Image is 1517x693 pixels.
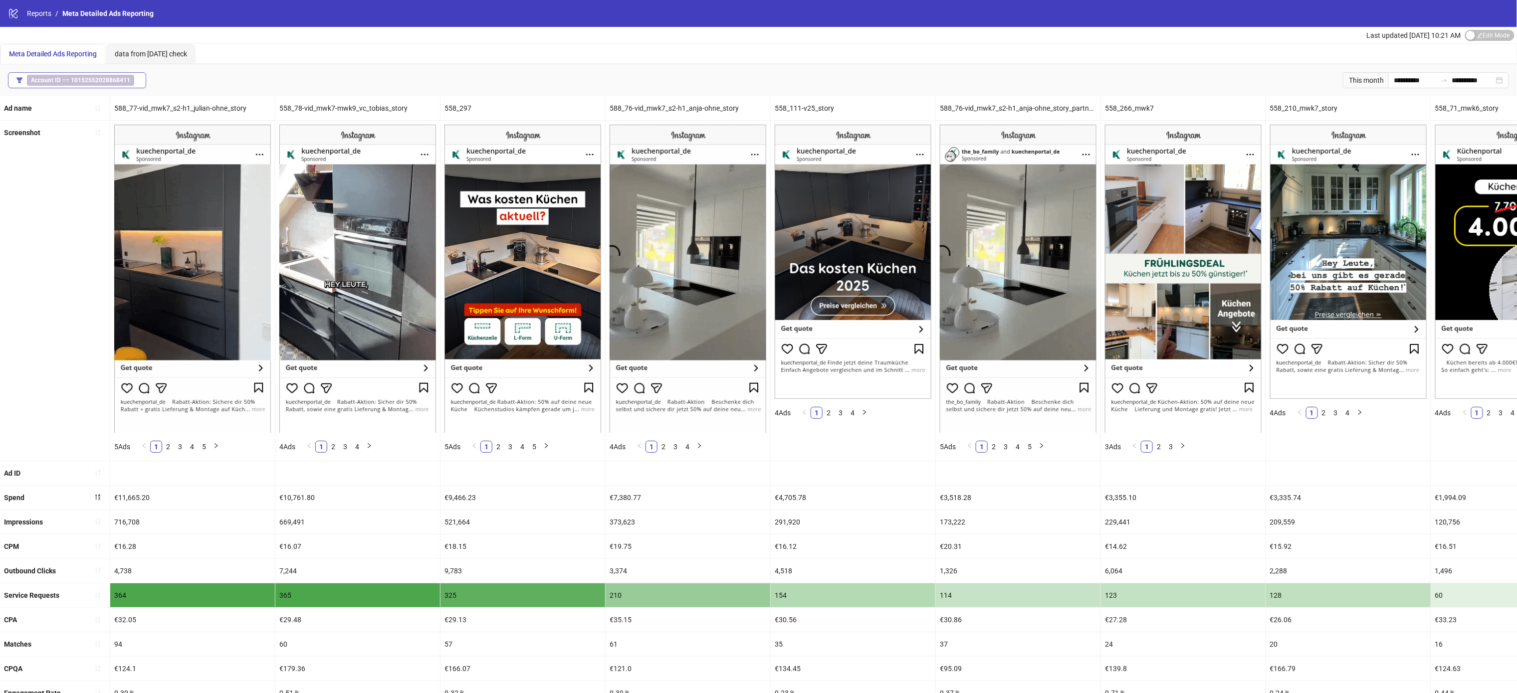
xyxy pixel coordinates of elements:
[1462,409,1468,415] span: left
[940,125,1096,432] img: Screenshot 6903829704261
[1472,407,1483,418] a: 1
[468,441,480,453] button: left
[799,407,811,419] li: Previous Page
[1318,407,1330,419] li: 2
[27,75,134,86] span: ==
[693,441,705,453] li: Next Page
[275,486,440,510] div: €10,761.80
[775,125,931,399] img: Screenshot 6903829704061
[110,486,275,510] div: €11,665.20
[1266,657,1431,681] div: €166.79
[4,640,31,648] b: Matches
[110,632,275,656] div: 94
[1459,407,1471,419] li: Previous Page
[936,486,1100,510] div: €3,518.28
[771,632,935,656] div: 35
[1101,583,1266,607] div: 123
[1165,441,1176,452] a: 3
[1342,407,1353,418] a: 4
[936,632,1100,656] div: 37
[637,443,643,449] span: left
[529,441,540,452] a: 5
[1270,125,1427,399] img: Screenshot 6903829703661
[440,632,605,656] div: 57
[141,443,147,449] span: left
[1105,125,1262,432] img: Screenshot 6903829707661
[771,486,935,510] div: €4,705.78
[275,608,440,632] div: €29.48
[279,125,436,432] img: Screenshot 6903829703461
[505,441,516,452] a: 3
[471,443,477,449] span: left
[847,407,859,419] li: 4
[936,608,1100,632] div: €30.86
[187,441,198,452] a: 4
[1471,407,1483,419] li: 1
[306,443,312,449] span: left
[340,441,351,452] a: 3
[1266,608,1431,632] div: €26.06
[4,494,24,502] b: Spend
[771,657,935,681] div: €134.45
[657,441,669,453] li: 2
[315,441,327,453] li: 1
[964,441,976,453] button: left
[936,534,1100,558] div: €20.31
[1367,31,1461,39] span: Last updated [DATE] 10:21 AM
[1153,441,1164,452] a: 2
[771,510,935,534] div: 291,920
[606,534,770,558] div: €19.75
[440,608,605,632] div: €29.13
[1036,441,1048,453] li: Next Page
[1459,407,1471,419] button: left
[802,409,808,415] span: left
[138,441,150,453] button: left
[862,409,867,415] span: right
[823,407,835,419] li: 2
[303,441,315,453] li: Previous Page
[110,583,275,607] div: 364
[1101,632,1266,656] div: 24
[936,657,1100,681] div: €95.09
[771,583,935,607] div: 154
[94,494,101,501] span: sort-descending
[4,542,19,550] b: CPM
[504,441,516,453] li: 3
[540,441,552,453] button: right
[1129,441,1141,453] button: left
[1000,441,1012,453] li: 3
[634,441,646,453] li: Previous Page
[1000,441,1011,452] a: 3
[275,583,440,607] div: 365
[110,96,275,120] div: 588_77-vid_mwk7_s2-h1_julian-ohne_story
[540,441,552,453] li: Next Page
[94,616,101,623] span: sort-ascending
[646,441,657,453] li: 1
[1101,559,1266,583] div: 6,064
[327,441,339,453] li: 2
[646,441,657,452] a: 1
[811,407,822,418] a: 1
[1297,409,1303,415] span: left
[440,510,605,534] div: 521,664
[1177,441,1189,453] button: right
[468,441,480,453] li: Previous Page
[175,441,186,452] a: 3
[1342,407,1354,419] li: 4
[275,657,440,681] div: €179.36
[1036,441,1048,453] button: right
[94,129,101,136] span: sort-ascending
[811,407,823,419] li: 1
[1496,407,1507,418] a: 3
[4,518,43,526] b: Impressions
[316,441,327,452] a: 1
[303,441,315,453] button: left
[1483,407,1495,419] li: 2
[1354,407,1366,419] li: Next Page
[634,441,646,453] button: left
[799,407,811,419] button: left
[94,592,101,599] span: sort-ascending
[835,407,846,418] a: 3
[94,518,101,525] span: sort-ascending
[94,105,101,112] span: sort-ascending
